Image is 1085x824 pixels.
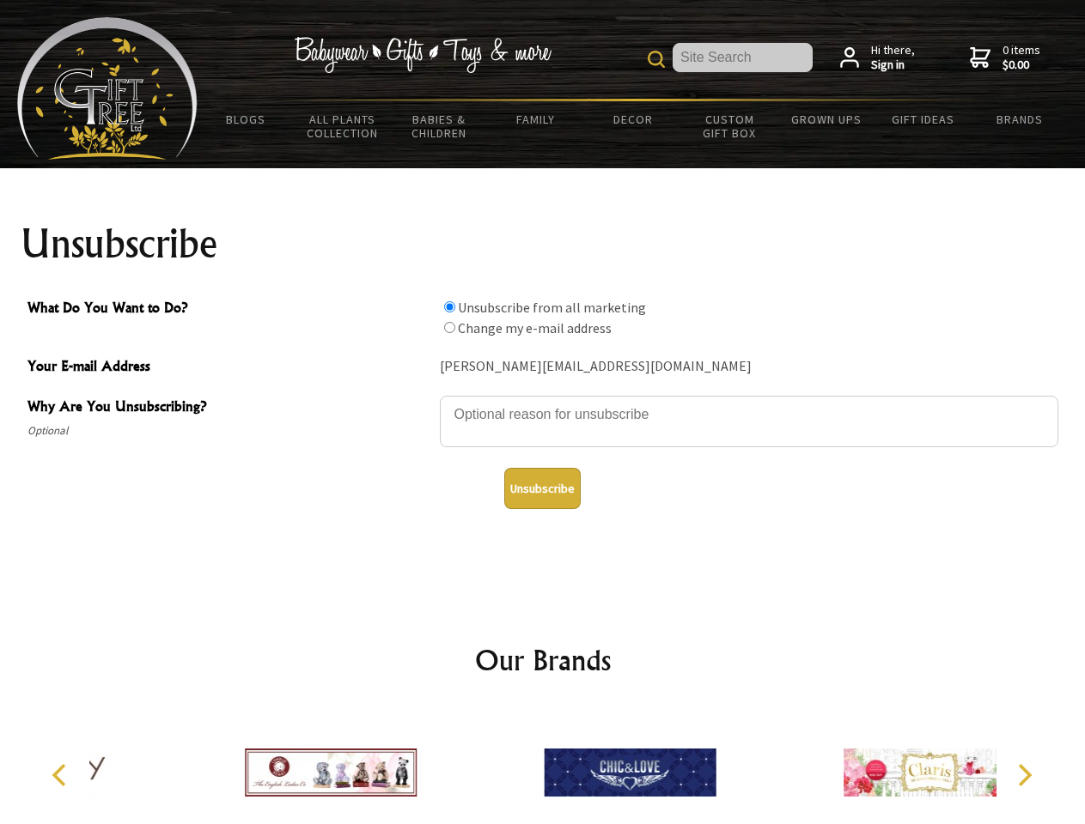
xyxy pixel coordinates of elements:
span: Optional [27,421,431,441]
input: What Do You Want to Do? [444,301,455,312]
img: Babyware - Gifts - Toys and more... [17,17,198,160]
a: Family [488,101,585,137]
img: product search [648,51,665,68]
span: Why Are You Unsubscribing? [27,396,431,421]
a: 0 items$0.00 [970,43,1040,73]
a: All Plants Collection [295,101,392,151]
span: What Do You Want to Do? [27,297,431,322]
textarea: Why Are You Unsubscribing? [440,396,1058,447]
span: Your E-mail Address [27,355,431,380]
h1: Unsubscribe [21,223,1065,264]
a: Hi there,Sign in [840,43,915,73]
a: Brands [972,101,1069,137]
span: Hi there, [871,43,915,73]
img: Babywear - Gifts - Toys & more [294,37,552,73]
label: Unsubscribe from all marketing [458,299,646,316]
label: Change my e-mail address [458,319,612,336]
button: Unsubscribe [504,468,581,509]
div: [PERSON_NAME][EMAIL_ADDRESS][DOMAIN_NAME] [440,354,1058,380]
input: What Do You Want to Do? [444,322,455,333]
span: 0 items [1003,42,1040,73]
a: Grown Ups [777,101,875,137]
a: Decor [584,101,681,137]
h2: Our Brands [34,639,1051,681]
strong: Sign in [871,58,915,73]
strong: $0.00 [1003,58,1040,73]
a: Babies & Children [391,101,488,151]
input: Site Search [673,43,813,72]
a: Custom Gift Box [681,101,778,151]
a: Gift Ideas [875,101,972,137]
a: BLOGS [198,101,295,137]
button: Previous [43,756,81,794]
button: Next [1005,756,1043,794]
